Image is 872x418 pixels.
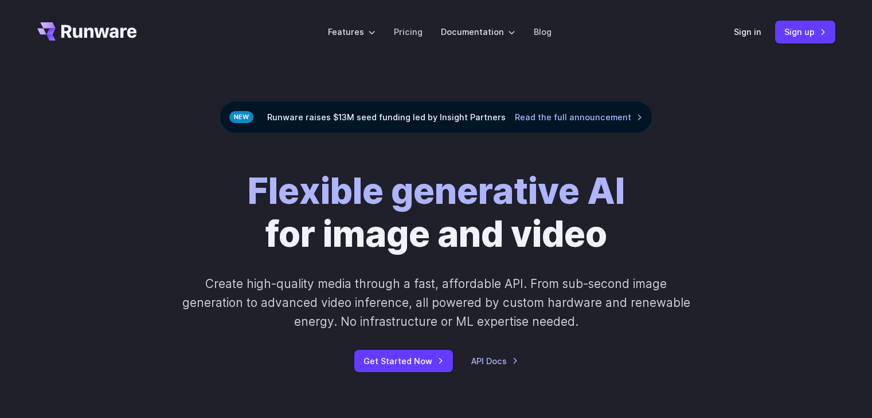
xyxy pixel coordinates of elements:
[734,25,761,38] a: Sign in
[248,169,625,212] strong: Flexible generative AI
[441,25,515,38] label: Documentation
[515,111,643,124] a: Read the full announcement
[220,101,652,133] div: Runware raises $13M seed funding led by Insight Partners
[775,21,835,43] a: Sign up
[354,350,453,372] a: Get Started Now
[394,25,423,38] a: Pricing
[328,25,376,38] label: Features
[37,22,137,41] a: Go to /
[248,170,625,256] h1: for image and video
[181,274,691,332] p: Create high-quality media through a fast, affordable API. From sub-second image generation to adv...
[534,25,552,38] a: Blog
[471,354,518,368] a: API Docs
